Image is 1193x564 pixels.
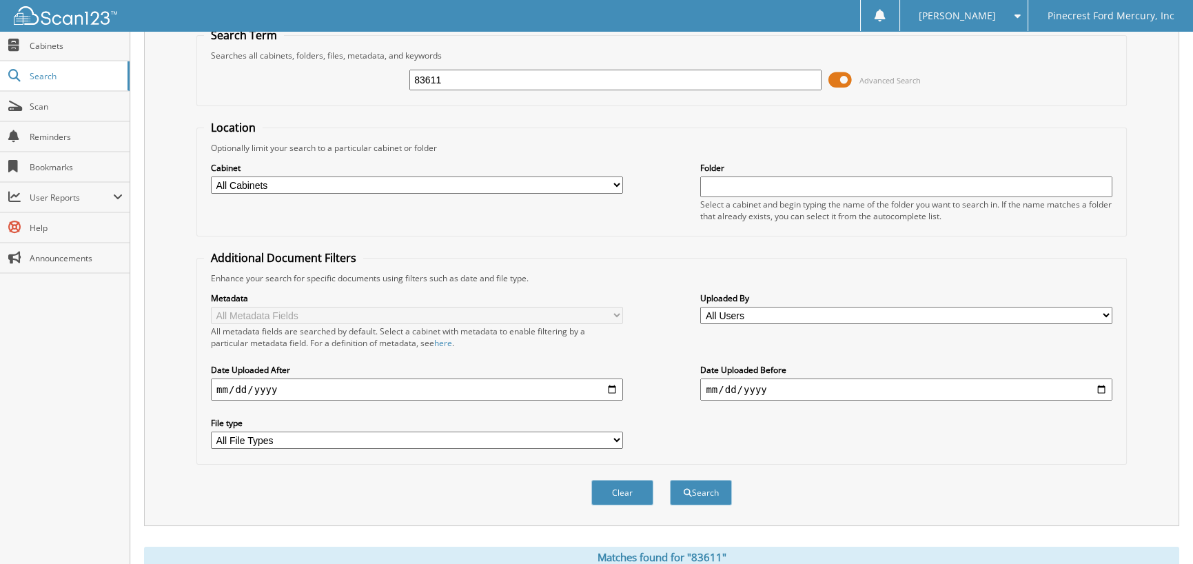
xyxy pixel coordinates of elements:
a: here [434,337,452,349]
input: end [700,379,1112,401]
span: Reminders [30,131,123,143]
iframe: Chat Widget [1124,498,1193,564]
label: Cabinet [211,162,623,174]
span: Advanced Search [859,75,921,85]
div: Searches all cabinets, folders, files, metadata, and keywords [204,50,1119,61]
label: Uploaded By [700,292,1112,304]
span: Search [30,70,121,82]
input: start [211,379,623,401]
img: scan123-logo-white.svg [14,6,117,25]
label: File type [211,417,623,429]
span: Cabinets [30,40,123,52]
label: Date Uploaded Before [700,364,1112,376]
button: Clear [591,480,653,505]
span: Pinecrest Ford Mercury, Inc [1048,12,1174,20]
button: Search [670,480,732,505]
span: Announcements [30,252,123,264]
legend: Additional Document Filters [204,250,363,265]
span: Scan [30,101,123,112]
span: Help [30,222,123,234]
span: Bookmarks [30,161,123,173]
label: Metadata [211,292,623,304]
label: Date Uploaded After [211,364,623,376]
legend: Location [204,120,263,135]
div: All metadata fields are searched by default. Select a cabinet with metadata to enable filtering b... [211,325,623,349]
div: Optionally limit your search to a particular cabinet or folder [204,142,1119,154]
div: Select a cabinet and begin typing the name of the folder you want to search in. If the name match... [700,199,1112,222]
span: [PERSON_NAME] [919,12,996,20]
legend: Search Term [204,28,284,43]
div: Enhance your search for specific documents using filters such as date and file type. [204,272,1119,284]
span: User Reports [30,192,113,203]
label: Folder [700,162,1112,174]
